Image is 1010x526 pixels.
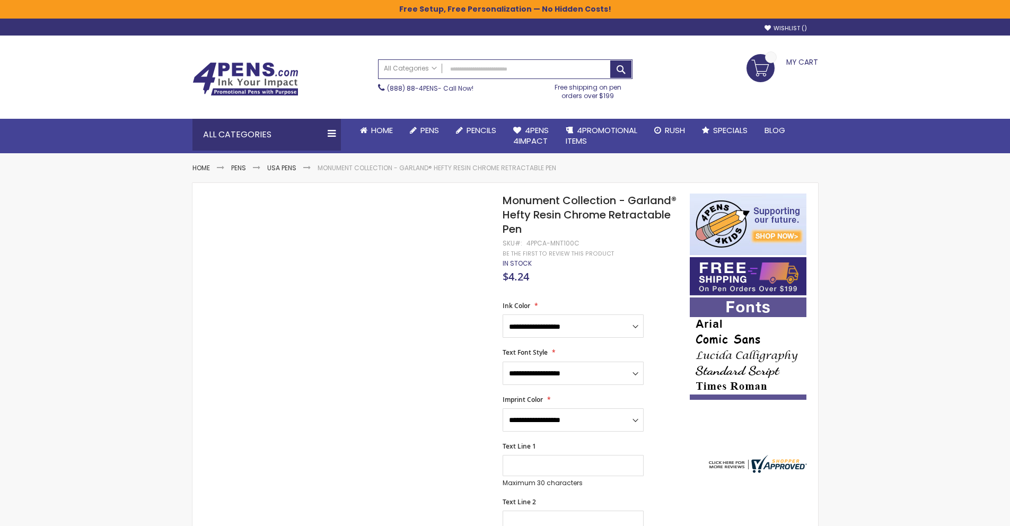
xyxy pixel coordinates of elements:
[665,125,685,136] span: Rush
[566,125,637,146] span: 4PROMOTIONAL ITEMS
[765,125,785,136] span: Blog
[467,125,496,136] span: Pencils
[503,479,644,487] p: Maximum 30 characters
[192,119,341,151] div: All Categories
[192,62,298,96] img: 4Pens Custom Pens and Promotional Products
[420,125,439,136] span: Pens
[503,497,536,506] span: Text Line 2
[192,163,210,172] a: Home
[503,259,532,268] span: In stock
[706,455,807,473] img: 4pens.com widget logo
[503,193,677,236] span: Monument Collection - Garland® Hefty Resin Chrome Retractable Pen
[713,125,748,136] span: Specials
[387,84,473,93] span: - Call Now!
[503,239,522,248] strong: SKU
[526,239,579,248] div: 4PPCA-MNT100C
[503,301,530,310] span: Ink Color
[693,119,756,142] a: Specials
[267,163,296,172] a: USA Pens
[557,119,646,153] a: 4PROMOTIONALITEMS
[231,163,246,172] a: Pens
[646,119,693,142] a: Rush
[756,119,794,142] a: Blog
[505,119,557,153] a: 4Pens4impact
[352,119,401,142] a: Home
[765,24,807,32] a: Wishlist
[387,84,438,93] a: (888) 88-4PENS
[503,348,548,357] span: Text Font Style
[706,466,807,475] a: 4pens.com certificate URL
[379,60,442,77] a: All Categories
[503,250,614,258] a: Be the first to review this product
[513,125,549,146] span: 4Pens 4impact
[690,257,806,295] img: Free shipping on orders over $199
[371,125,393,136] span: Home
[318,164,556,172] li: Monument Collection - Garland® Hefty Resin Chrome Retractable Pen
[401,119,447,142] a: Pens
[690,194,806,255] img: 4pens 4 kids
[447,119,505,142] a: Pencils
[690,297,806,400] img: font-personalization-examples
[503,442,536,451] span: Text Line 1
[543,79,633,100] div: Free shipping on pen orders over $199
[503,395,543,404] span: Imprint Color
[503,269,529,284] span: $4.24
[384,64,437,73] span: All Categories
[503,259,532,268] div: Availability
